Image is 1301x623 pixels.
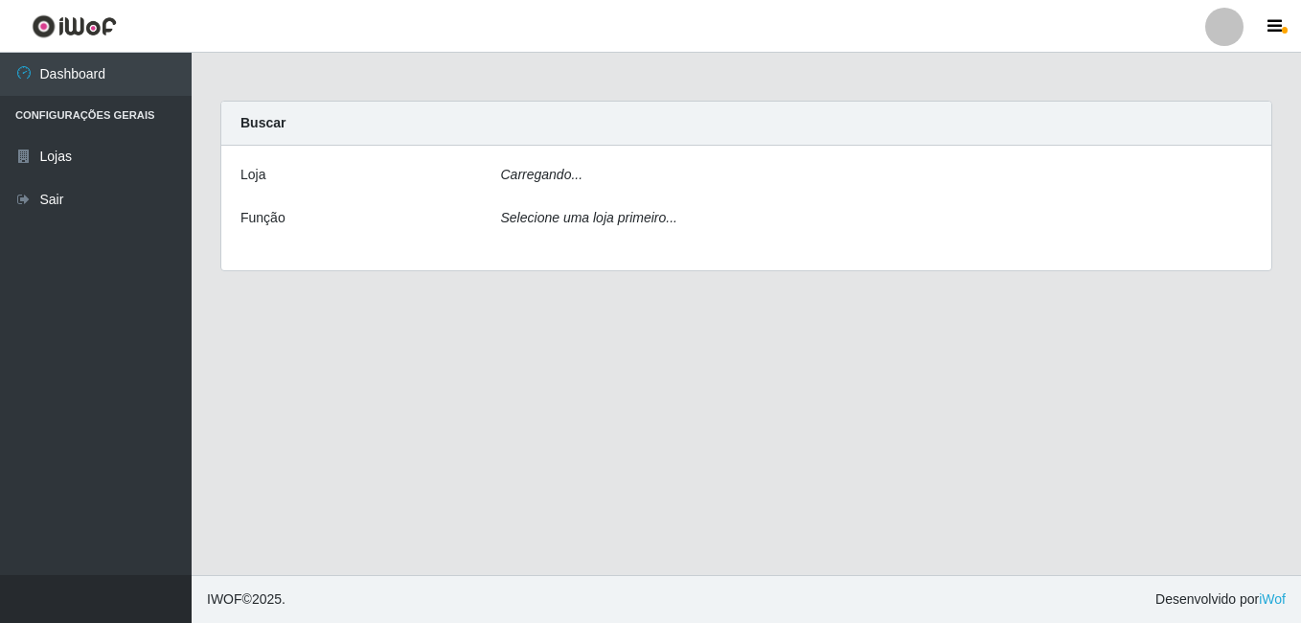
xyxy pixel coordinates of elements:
[240,208,285,228] label: Função
[501,210,677,225] i: Selecione uma loja primeiro...
[240,115,285,130] strong: Buscar
[1259,591,1286,607] a: iWof
[240,165,265,185] label: Loja
[32,14,117,38] img: CoreUI Logo
[207,589,285,610] span: © 2025 .
[501,167,583,182] i: Carregando...
[1155,589,1286,610] span: Desenvolvido por
[207,591,242,607] span: IWOF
